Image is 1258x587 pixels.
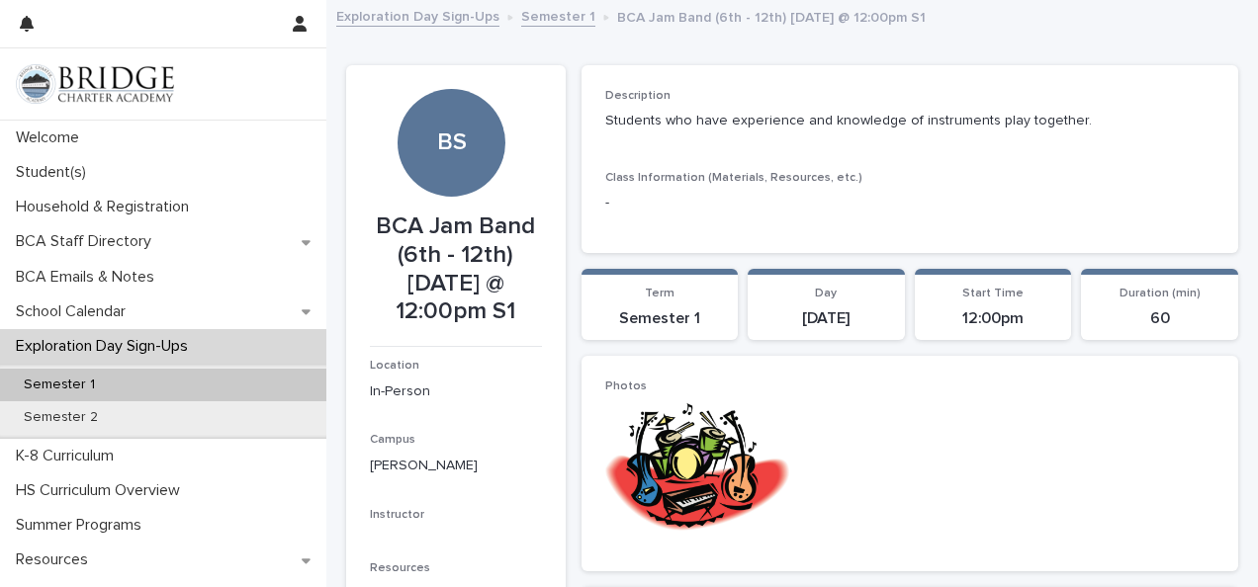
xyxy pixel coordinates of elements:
[8,409,114,426] p: Semester 2
[815,288,837,299] span: Day
[398,21,505,157] div: BS
[521,4,595,27] a: Semester 1
[336,4,499,27] a: Exploration Day Sign-Ups
[605,90,671,102] span: Description
[370,509,424,521] span: Instructor
[8,128,95,147] p: Welcome
[8,550,104,569] p: Resources
[8,302,141,321] p: School Calendar
[645,288,674,299] span: Term
[370,562,430,574] span: Resources
[1093,309,1226,328] p: 60
[8,516,157,535] p: Summer Programs
[16,64,174,104] img: V1C1m3IdTEidaUdm9Hs0
[370,381,542,402] p: In-Person
[605,193,1215,213] p: -
[605,380,647,392] span: Photos
[760,309,893,328] p: [DATE]
[1120,288,1201,299] span: Duration (min)
[8,377,111,393] p: Semester 1
[8,232,167,251] p: BCA Staff Directory
[370,434,415,446] span: Campus
[927,309,1060,328] p: 12:00pm
[370,212,542,326] p: BCA Jam Band (6th - 12th) [DATE] @ 12:00pm S1
[370,360,419,372] span: Location
[617,5,926,27] p: BCA Jam Band (6th - 12th) [DATE] @ 12:00pm S1
[8,337,204,356] p: Exploration Day Sign-Ups
[8,163,102,182] p: Student(s)
[593,309,727,328] p: Semester 1
[8,198,205,216] p: Household & Registration
[8,447,130,465] p: K-8 Curriculum
[605,401,792,532] img: Ov-ckO_7nk8NhMp6DSIXKu9wVdSTjA_kw_Y0vtgjR6I
[370,456,542,476] p: [PERSON_NAME]
[605,172,862,184] span: Class Information (Materials, Resources, etc.)
[605,111,1215,131] p: Students who have experience and knowledge of instruments play together.
[8,481,196,500] p: HS Curriculum Overview
[962,288,1024,299] span: Start Time
[8,268,170,287] p: BCA Emails & Notes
